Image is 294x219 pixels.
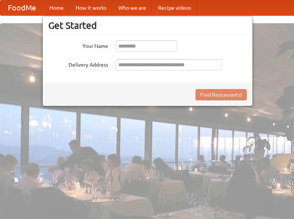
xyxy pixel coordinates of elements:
[196,89,247,100] button: Find Restaurants!
[43,0,70,15] a: Home
[70,0,112,15] a: How it works
[112,0,152,15] a: Who we are
[48,20,247,31] h3: Get Started
[152,0,197,15] a: Recipe videos
[48,40,108,50] label: Your Name
[48,59,108,69] label: Delivery Address
[0,0,43,15] a: FoodMe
